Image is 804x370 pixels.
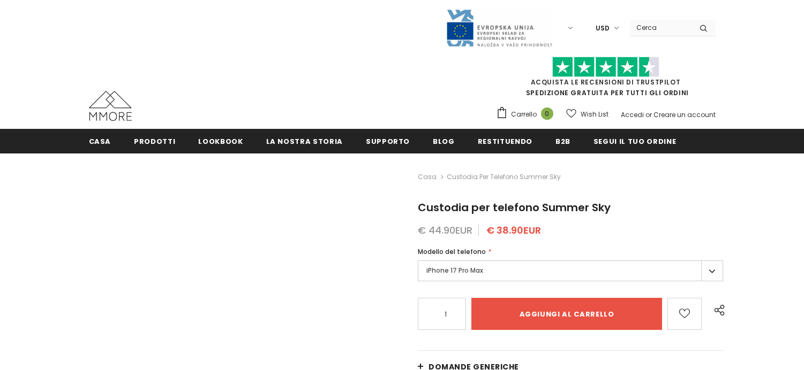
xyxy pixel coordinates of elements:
[541,107,553,120] span: 0
[366,129,410,153] a: supporto
[266,136,343,147] span: La nostra storia
[418,171,437,183] a: Casa
[418,260,723,281] label: iPhone 17 Pro Max
[552,57,659,78] img: Fidati di Pilot Stars
[555,136,570,147] span: B2B
[366,136,410,147] span: supporto
[621,110,644,119] a: Accedi
[89,91,132,121] img: Casi MMORE
[446,23,553,32] a: Javni Razpis
[447,171,561,183] span: Custodia per telefono Summer Sky
[89,136,111,147] span: Casa
[198,136,243,147] span: Lookbook
[89,129,111,153] a: Casa
[496,61,716,97] span: SPEDIZIONE GRATUITA PER TUTTI GLI ORDINI
[478,129,532,153] a: Restituendo
[266,129,343,153] a: La nostra storia
[418,247,486,256] span: Modello del telefono
[471,298,662,330] input: Aggiungi al carrello
[496,106,559,122] a: Carrello 0
[198,129,243,153] a: Lookbook
[134,129,175,153] a: Prodotti
[531,78,681,87] a: Acquista le recensioni di TrustPilot
[566,105,608,124] a: Wish List
[134,136,175,147] span: Prodotti
[645,110,652,119] span: or
[653,110,716,119] a: Creare un account
[486,223,541,237] span: € 38.90EUR
[593,136,676,147] span: Segui il tuo ordine
[433,136,455,147] span: Blog
[581,109,608,120] span: Wish List
[593,129,676,153] a: Segui il tuo ordine
[555,129,570,153] a: B2B
[418,223,472,237] span: € 44.90EUR
[433,129,455,153] a: Blog
[478,136,532,147] span: Restituendo
[630,20,692,35] input: Search Site
[511,109,537,120] span: Carrello
[596,23,610,34] span: USD
[446,9,553,48] img: Javni Razpis
[418,200,611,215] span: Custodia per telefono Summer Sky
